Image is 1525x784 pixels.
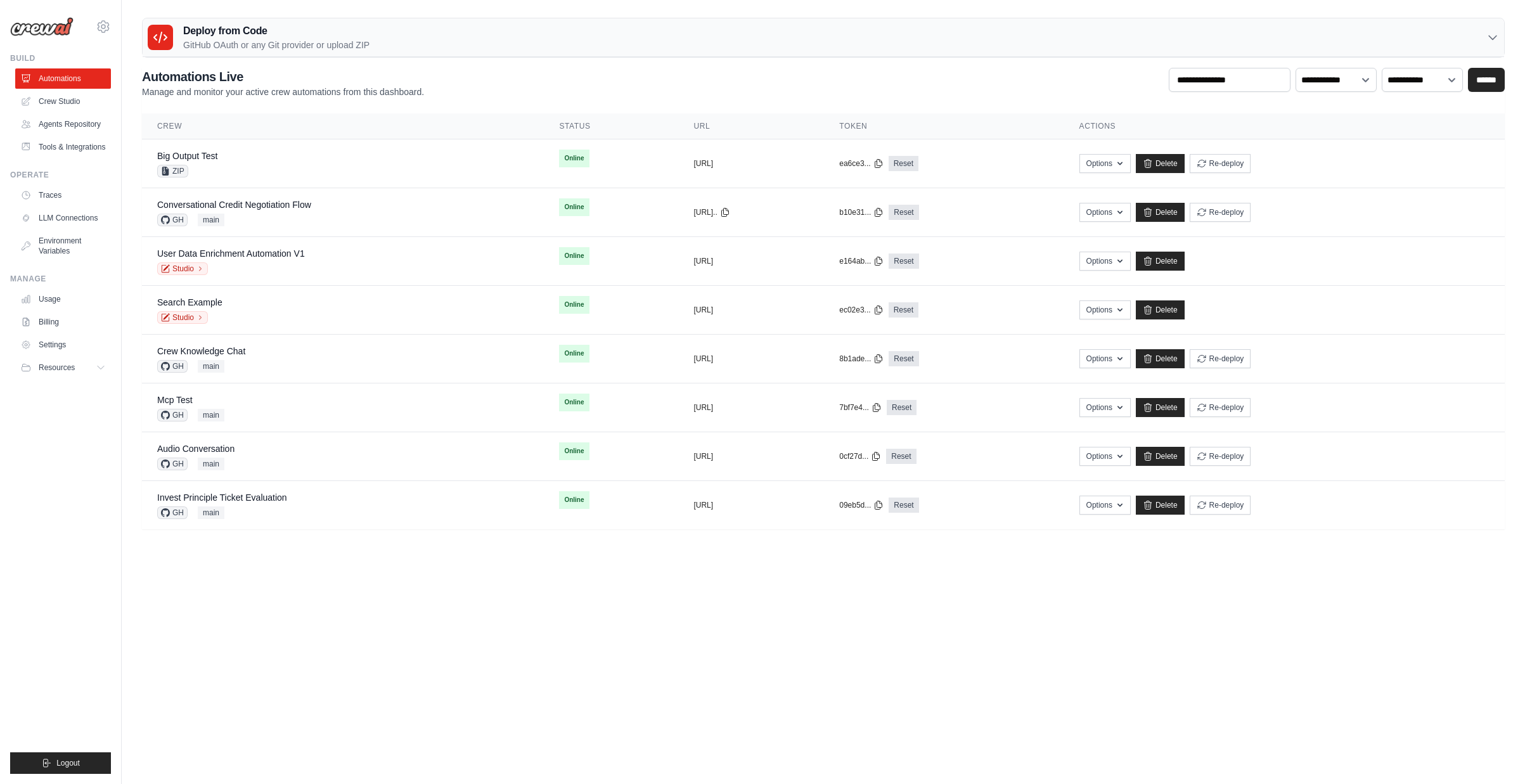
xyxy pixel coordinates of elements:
[157,297,222,307] a: Search Example
[1136,447,1185,466] a: Delete
[198,214,224,226] span: main
[157,506,188,519] span: GH
[839,402,882,413] button: 7bf7e4...
[824,113,1064,139] th: Token
[157,248,305,259] a: User Data Enrichment Automation V1
[15,208,111,228] a: LLM Connections
[183,39,370,51] p: GitHub OAuth or any Git provider or upload ZIP
[157,492,287,503] a: Invest Principle Ticket Evaluation
[678,113,824,139] th: URL
[157,311,208,324] a: Studio
[1079,447,1131,466] button: Options
[559,491,589,509] span: Online
[1079,203,1131,222] button: Options
[839,305,883,315] button: ec02e3...
[157,165,188,177] span: ZIP
[1190,447,1251,466] button: Re-deploy
[157,214,188,226] span: GH
[39,363,75,373] span: Resources
[839,354,884,364] button: 8b1ade...
[886,449,916,464] a: Reset
[15,137,111,157] a: Tools & Integrations
[1079,398,1131,417] button: Options
[15,68,111,89] a: Automations
[889,498,918,513] a: Reset
[183,23,370,39] h3: Deploy from Code
[889,254,918,269] a: Reset
[10,752,111,774] button: Logout
[1190,154,1251,173] button: Re-deploy
[157,395,193,405] a: Mcp Test
[1136,300,1185,319] a: Delete
[198,506,224,519] span: main
[559,198,589,216] span: Online
[10,274,111,284] div: Manage
[15,312,111,332] a: Billing
[559,247,589,265] span: Online
[1079,252,1131,271] button: Options
[1136,349,1185,368] a: Delete
[839,500,884,510] button: 09eb5d...
[559,150,589,167] span: Online
[1136,154,1185,173] a: Delete
[15,114,111,134] a: Agents Repository
[142,113,544,139] th: Crew
[544,113,678,139] th: Status
[10,53,111,63] div: Build
[157,409,188,421] span: GH
[1136,252,1185,271] a: Delete
[887,400,917,415] a: Reset
[839,207,884,217] button: b10e31...
[157,262,208,275] a: Studio
[839,451,881,461] button: 0cf27d...
[15,185,111,205] a: Traces
[142,86,424,98] p: Manage and monitor your active crew automations from this dashboard.
[889,302,918,318] a: Reset
[157,151,217,161] a: Big Output Test
[1136,496,1185,515] a: Delete
[559,296,589,314] span: Online
[142,68,424,86] h2: Automations Live
[15,335,111,355] a: Settings
[15,231,111,261] a: Environment Variables
[1190,203,1251,222] button: Re-deploy
[198,360,224,373] span: main
[1136,398,1185,417] a: Delete
[157,360,188,373] span: GH
[889,351,918,366] a: Reset
[1064,113,1505,139] th: Actions
[559,345,589,363] span: Online
[839,256,884,266] button: e164ab...
[1136,203,1185,222] a: Delete
[15,289,111,309] a: Usage
[1079,349,1131,368] button: Options
[56,758,80,768] span: Logout
[839,158,883,169] button: ea6ce3...
[1190,398,1251,417] button: Re-deploy
[559,442,589,460] span: Online
[1079,496,1131,515] button: Options
[1079,154,1131,173] button: Options
[157,346,245,356] a: Crew Knowledge Chat
[15,91,111,112] a: Crew Studio
[157,444,235,454] a: Audio Conversation
[10,170,111,180] div: Operate
[157,200,311,210] a: Conversational Credit Negotiation Flow
[559,394,589,411] span: Online
[157,458,188,470] span: GH
[1079,300,1131,319] button: Options
[1190,496,1251,515] button: Re-deploy
[198,458,224,470] span: main
[10,17,74,36] img: Logo
[1190,349,1251,368] button: Re-deploy
[15,357,111,378] button: Resources
[198,409,224,421] span: main
[889,205,918,220] a: Reset
[889,156,918,171] a: Reset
